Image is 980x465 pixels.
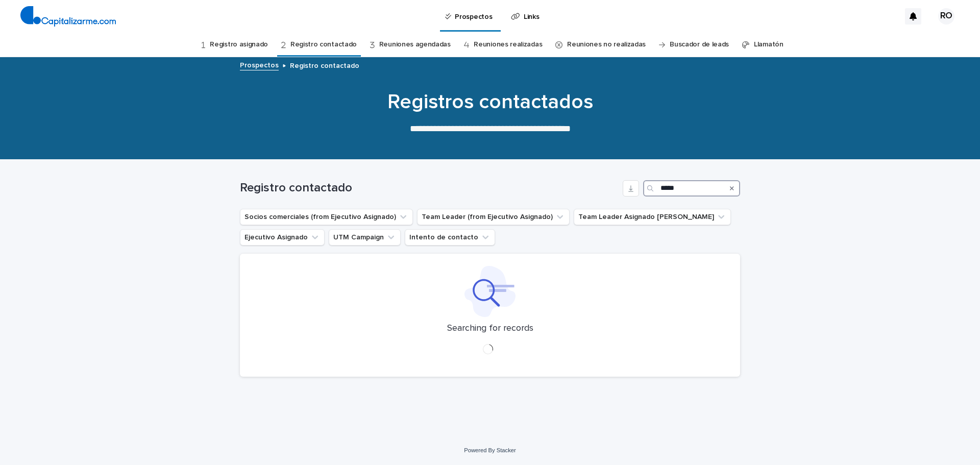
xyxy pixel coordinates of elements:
a: Llamatón [754,33,783,57]
a: Buscador de leads [670,33,729,57]
a: Registro asignado [210,33,268,57]
button: Team Leader (from Ejecutivo Asignado) [417,209,570,225]
p: Searching for records [447,323,533,334]
img: 4arMvv9wSvmHTHbXwTim [20,6,116,27]
a: Reuniones agendadas [379,33,451,57]
p: Registro contactado [290,59,359,70]
a: Powered By Stacker [464,447,516,453]
a: Reuniones no realizadas [567,33,646,57]
button: Socios comerciales (from Ejecutivo Asignado) [240,209,413,225]
button: UTM Campaign [329,229,401,246]
a: Prospectos [240,59,279,70]
h1: Registros contactados [240,90,740,114]
input: Search [643,180,740,197]
button: Ejecutivo Asignado [240,229,325,246]
h1: Registro contactado [240,181,619,195]
button: Intento de contacto [405,229,495,246]
button: Team Leader Asignado LLamados [574,209,731,225]
a: Registro contactado [290,33,357,57]
div: RO [938,8,954,25]
a: Reuniones realizadas [474,33,542,57]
